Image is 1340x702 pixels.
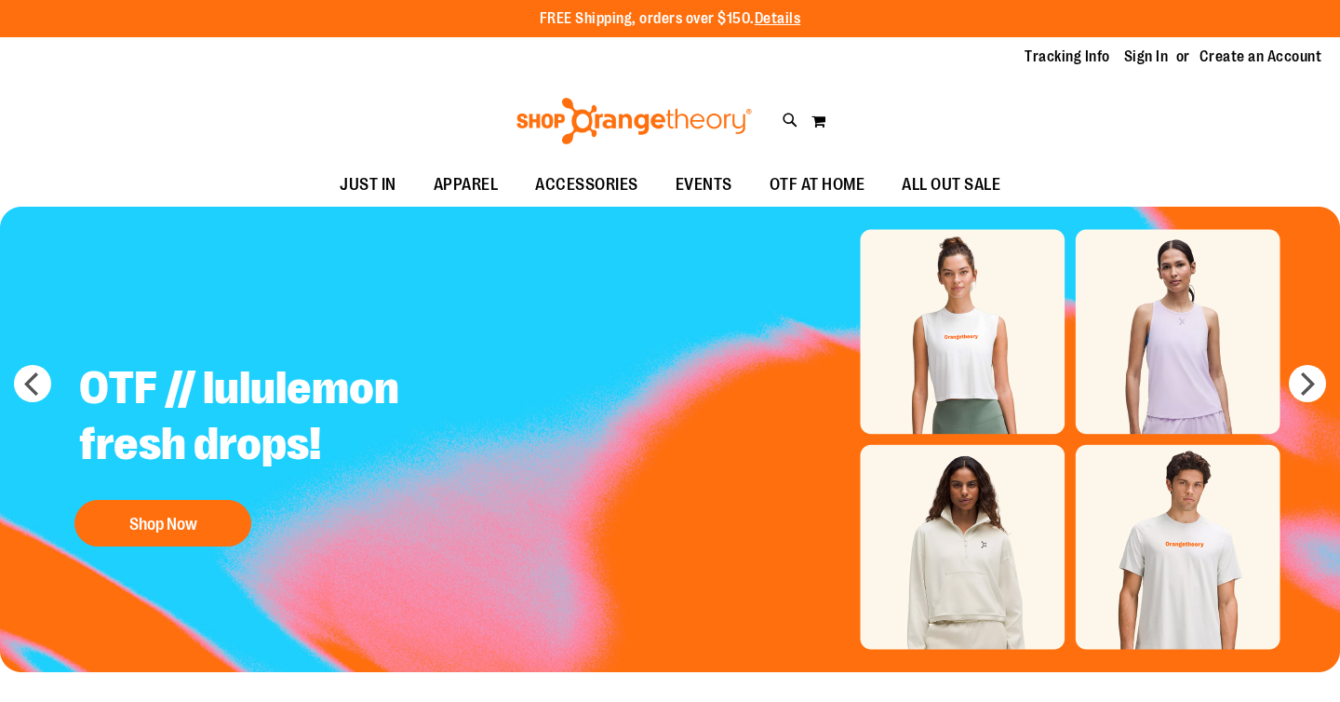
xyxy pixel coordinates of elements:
span: OTF AT HOME [770,164,865,206]
a: Details [755,10,801,27]
a: OTF // lululemon fresh drops! Shop Now [65,346,528,556]
span: JUST IN [340,164,396,206]
span: APPAREL [434,164,499,206]
span: EVENTS [676,164,732,206]
p: FREE Shipping, orders over $150. [540,8,801,30]
button: next [1289,365,1326,402]
a: Tracking Info [1025,47,1110,67]
button: prev [14,365,51,402]
a: Create an Account [1199,47,1322,67]
img: Shop Orangetheory [514,98,755,144]
span: ALL OUT SALE [902,164,1000,206]
span: ACCESSORIES [535,164,638,206]
h2: OTF // lululemon fresh drops! [65,346,528,491]
button: Shop Now [74,500,251,547]
a: Sign In [1124,47,1169,67]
